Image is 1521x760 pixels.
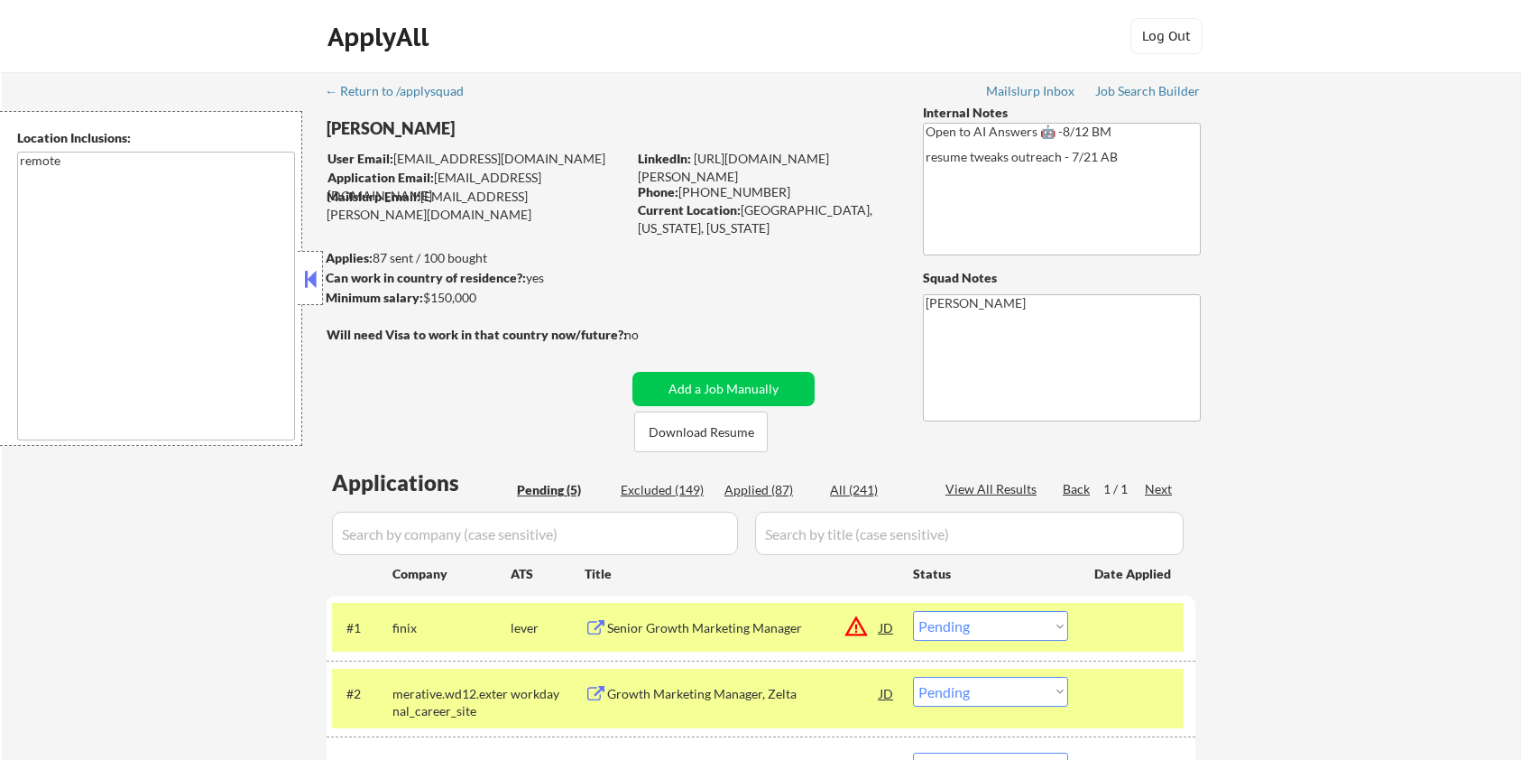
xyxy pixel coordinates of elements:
div: Company [392,565,511,583]
strong: LinkedIn: [638,151,691,166]
div: [EMAIL_ADDRESS][DOMAIN_NAME] [327,169,626,204]
div: Applications [332,472,511,494]
a: Mailslurp Inbox [986,84,1076,102]
div: #1 [346,619,378,637]
strong: Mailslurp Email: [327,189,420,204]
a: [URL][DOMAIN_NAME][PERSON_NAME] [638,151,829,184]
div: merative.wd12.external_career_site [392,685,511,720]
strong: Current Location: [638,202,741,218]
div: Excluded (149) [621,481,711,499]
button: Log Out [1130,18,1203,54]
div: no [624,326,676,344]
input: Search by company (case sensitive) [332,512,738,555]
strong: Can work in country of residence?: [326,270,526,285]
div: View All Results [945,480,1042,498]
div: ATS [511,565,585,583]
div: 1 / 1 [1103,480,1145,498]
div: Senior Growth Marketing Manager [607,619,880,637]
div: Location Inclusions: [17,129,295,147]
a: ← Return to /applysquad [325,84,481,102]
div: JD [878,611,896,644]
div: Internal Notes [923,104,1201,122]
div: ApplyAll [327,22,434,52]
div: Title [585,565,896,583]
div: Growth Marketing Manager, Zelta [607,685,880,703]
div: [PERSON_NAME] [327,117,697,140]
strong: Phone: [638,184,678,199]
strong: Applies: [326,250,373,265]
div: Job Search Builder [1095,85,1201,97]
div: workday [511,685,585,703]
div: Squad Notes [923,269,1201,287]
div: Date Applied [1094,565,1174,583]
strong: Will need Visa to work in that country now/future?: [327,327,627,342]
strong: Application Email: [327,170,434,185]
div: Applied (87) [724,481,815,499]
div: lever [511,619,585,637]
div: finix [392,619,511,637]
div: [PHONE_NUMBER] [638,183,893,201]
div: Next [1145,480,1174,498]
div: Pending (5) [517,481,607,499]
strong: User Email: [327,151,393,166]
div: JD [878,677,896,709]
div: ← Return to /applysquad [325,85,481,97]
div: 87 sent / 100 bought [326,249,626,267]
div: yes [326,269,621,287]
button: Add a Job Manually [632,372,815,406]
button: Download Resume [634,412,768,452]
div: [EMAIL_ADDRESS][DOMAIN_NAME] [327,150,626,168]
strong: Minimum salary: [326,290,423,305]
div: [GEOGRAPHIC_DATA], [US_STATE], [US_STATE] [638,201,893,236]
input: Search by title (case sensitive) [755,512,1184,555]
div: [EMAIL_ADDRESS][PERSON_NAME][DOMAIN_NAME] [327,188,626,223]
div: Status [913,557,1068,589]
div: Mailslurp Inbox [986,85,1076,97]
div: $150,000 [326,289,626,307]
div: All (241) [830,481,920,499]
div: #2 [346,685,378,703]
a: Job Search Builder [1095,84,1201,102]
div: Back [1063,480,1092,498]
button: warning_amber [843,614,869,639]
